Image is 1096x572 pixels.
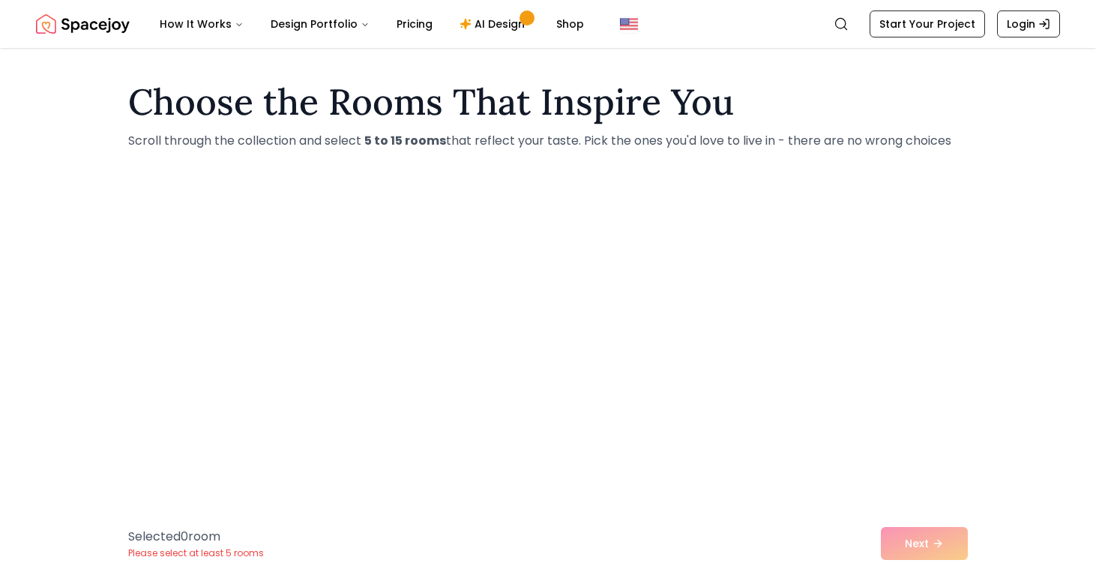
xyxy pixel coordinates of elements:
button: How It Works [148,9,256,39]
p: Scroll through the collection and select that reflect your taste. Pick the ones you'd love to liv... [128,132,968,150]
a: Shop [544,9,596,39]
a: Spacejoy [36,9,130,39]
nav: Main [148,9,596,39]
p: Please select at least 5 rooms [128,547,264,559]
p: Selected 0 room [128,528,264,546]
a: Login [997,10,1060,37]
img: Spacejoy Logo [36,9,130,39]
a: Start Your Project [870,10,985,37]
a: Pricing [385,9,445,39]
a: AI Design [448,9,541,39]
img: United States [620,15,638,33]
strong: 5 to 15 rooms [364,132,446,149]
button: Design Portfolio [259,9,382,39]
h1: Choose the Rooms That Inspire You [128,84,968,120]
